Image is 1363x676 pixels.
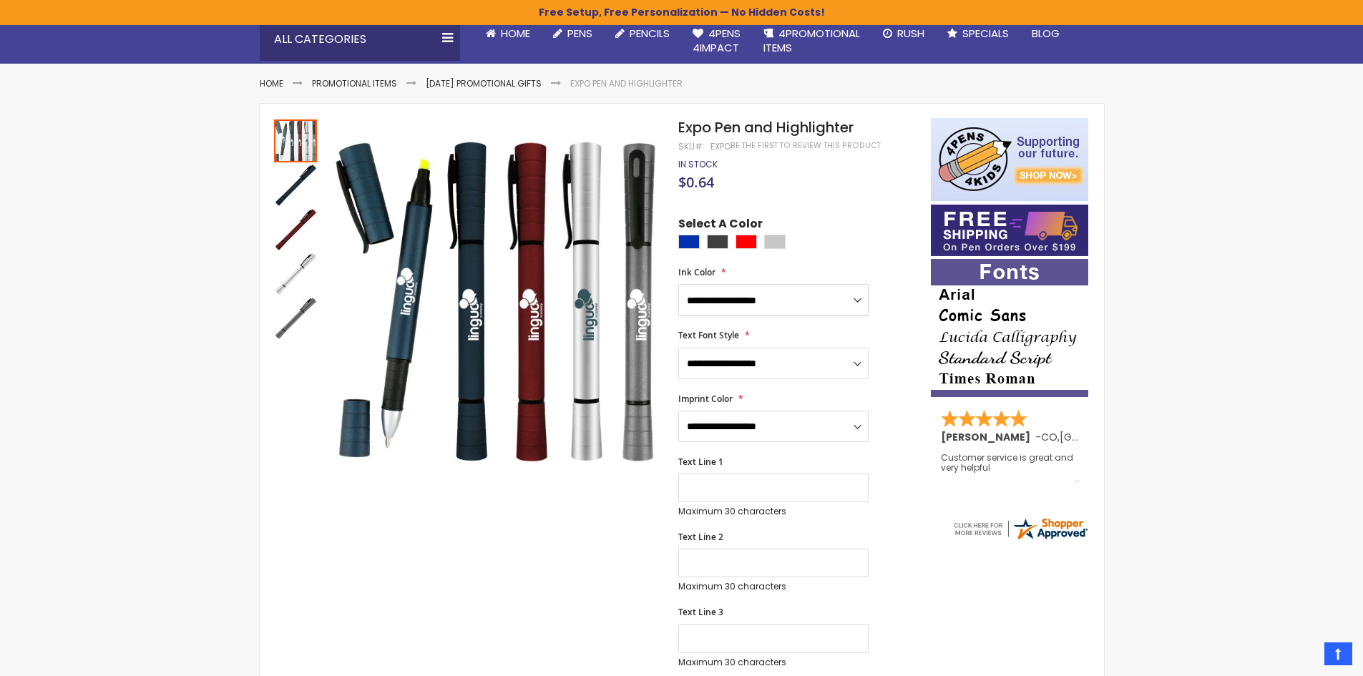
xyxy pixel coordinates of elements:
div: Red [736,235,757,249]
span: Pencils [630,26,670,41]
div: Expo Pen and Highlighter [274,251,318,295]
a: Blog [1020,18,1071,49]
a: 4PROMOTIONALITEMS [752,18,871,64]
div: Availability [678,159,718,170]
a: Promotional Items [312,77,397,89]
p: Maximum 30 characters [678,581,869,592]
a: Be the first to review this product [731,140,881,151]
span: Specials [962,26,1009,41]
iframe: Google Customer Reviews [1245,637,1363,676]
strong: SKU [678,140,705,152]
img: Expo Pen and Highlighter [274,297,317,340]
span: $0.64 [678,172,714,192]
span: [PERSON_NAME] [941,430,1035,444]
a: Rush [871,18,936,49]
a: Pencils [604,18,681,49]
span: - , [1035,430,1165,444]
img: Expo Pen and Highlighter [274,253,317,295]
span: 4Pens 4impact [693,26,741,55]
img: Expo Pen and Highlighter [274,208,317,251]
span: Text Line 1 [678,456,723,468]
img: 4pens 4 kids [931,118,1088,201]
div: Grey Charcoal [707,235,728,249]
li: Expo Pen and Highlighter [570,78,683,89]
div: Expo Pen and Highlighter [274,207,318,251]
img: Expo Pen and Highlighter [274,164,317,207]
span: Blog [1032,26,1060,41]
span: Text Line 3 [678,606,723,618]
span: Expo Pen and Highlighter [678,117,854,137]
div: All Categories [260,18,460,61]
p: Maximum 30 characters [678,657,869,668]
div: Silver [764,235,786,249]
span: Pens [567,26,592,41]
div: expo [710,141,731,152]
a: 4Pens4impact [681,18,752,64]
span: Select A Color [678,216,763,235]
div: Expo Pen and Highlighter [274,118,318,162]
span: Home [501,26,530,41]
img: Free shipping on orders over $199 [931,205,1088,256]
a: Home [260,77,283,89]
img: font-personalization-examples [931,259,1088,397]
img: Expo Pen and Highlighter [333,139,660,466]
span: Text Line 2 [678,531,723,543]
div: Expo Pen and Highlighter [274,162,318,207]
p: Maximum 30 characters [678,506,869,517]
div: Blue [678,235,700,249]
span: 4PROMOTIONAL ITEMS [763,26,860,55]
span: In stock [678,158,718,170]
div: Customer service is great and very helpful [941,453,1080,484]
span: [GEOGRAPHIC_DATA] [1060,430,1165,444]
span: Imprint Color [678,393,733,405]
span: Text Font Style [678,329,739,341]
span: Ink Color [678,266,715,278]
span: Rush [897,26,924,41]
img: 4pens.com widget logo [952,516,1089,542]
a: Home [474,18,542,49]
a: Pens [542,18,604,49]
a: [DATE] Promotional Gifts [426,77,542,89]
div: Expo Pen and Highlighter [274,295,317,340]
span: CO [1041,430,1057,444]
a: 4pens.com certificate URL [952,532,1089,544]
a: Specials [936,18,1020,49]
